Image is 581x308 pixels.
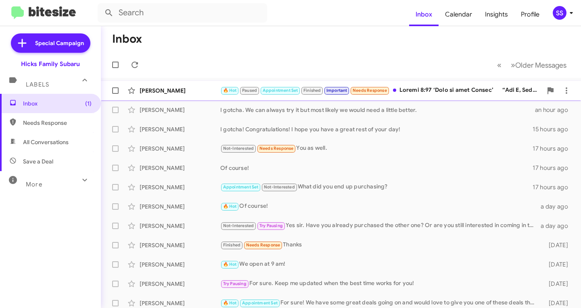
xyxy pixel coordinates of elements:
[539,222,575,230] div: a day ago
[11,33,90,53] a: Special Campaign
[479,3,514,26] a: Insights
[35,39,84,47] span: Special Campaign
[220,279,539,288] div: For sure. Keep me updated when the best time works for you!
[223,184,259,190] span: Appointment Set
[539,299,575,307] div: [DATE]
[220,298,539,308] div: For sure! We have some great deals going on and would love to give you one of these deals this we...
[223,146,254,151] span: Not-Interested
[546,6,572,20] button: SS
[539,203,575,211] div: a day ago
[220,182,533,192] div: What did you end up purchasing?
[26,181,42,188] span: More
[303,88,321,93] span: Finished
[539,260,575,269] div: [DATE]
[242,88,257,93] span: Paused
[98,3,267,23] input: Search
[23,99,92,107] span: Inbox
[220,240,539,250] div: Thanks
[223,223,254,228] span: Not-Interested
[140,106,220,114] div: [PERSON_NAME]
[533,164,575,172] div: 17 hours ago
[220,260,539,269] div: We open at 9 am!
[539,280,575,288] div: [DATE]
[409,3,439,26] a: Inbox
[514,3,546,26] a: Profile
[220,86,542,95] div: Loremi 8:97 ‘Dolo si amet Consec’ “Adi E, Seddoeiusmodte, incidi utl etdol mag aliquae adm Veni q...
[140,164,220,172] div: [PERSON_NAME]
[220,164,533,172] div: Of course!
[23,138,69,146] span: All Conversations
[353,88,387,93] span: Needs Response
[497,60,502,70] span: «
[140,203,220,211] div: [PERSON_NAME]
[535,106,575,114] div: an hour ago
[264,184,295,190] span: Not-Interested
[223,281,247,286] span: Try Pausing
[140,280,220,288] div: [PERSON_NAME]
[220,221,539,230] div: Yes sir. Have you already purchased the other one? Or are you still interested in coming in to ch...
[511,60,515,70] span: »
[140,87,220,95] div: [PERSON_NAME]
[223,204,237,209] span: 🔥 Hot
[553,6,566,20] div: SS
[140,145,220,153] div: [PERSON_NAME]
[533,125,575,133] div: 15 hours ago
[23,119,92,127] span: Needs Response
[439,3,479,26] a: Calendar
[506,57,571,73] button: Next
[539,241,575,249] div: [DATE]
[259,146,294,151] span: Needs Response
[140,241,220,249] div: [PERSON_NAME]
[533,145,575,153] div: 17 hours ago
[140,299,220,307] div: [PERSON_NAME]
[515,61,566,70] span: Older Messages
[220,106,535,114] div: I gotcha. We can always try it but most likely we would need a little better.
[493,57,571,73] nav: Page navigation example
[140,183,220,191] div: [PERSON_NAME]
[220,202,539,211] div: Of course!
[26,81,49,88] span: Labels
[140,260,220,269] div: [PERSON_NAME]
[246,242,280,248] span: Needs Response
[220,144,533,153] div: You as well.
[326,88,347,93] span: Important
[21,60,80,68] div: Hicks Family Subaru
[112,33,142,45] h1: Inbox
[223,88,237,93] span: 🔥 Hot
[223,262,237,267] span: 🔥 Hot
[263,88,298,93] span: Appointment Set
[140,125,220,133] div: [PERSON_NAME]
[492,57,506,73] button: Previous
[259,223,283,228] span: Try Pausing
[23,157,53,165] span: Save a Deal
[220,125,533,133] div: I gotcha! Congratulations! I hope you have a great rest of your day!
[140,222,220,230] div: [PERSON_NAME]
[533,183,575,191] div: 17 hours ago
[242,300,278,306] span: Appointment Set
[85,99,92,107] span: (1)
[223,242,241,248] span: Finished
[223,300,237,306] span: 🔥 Hot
